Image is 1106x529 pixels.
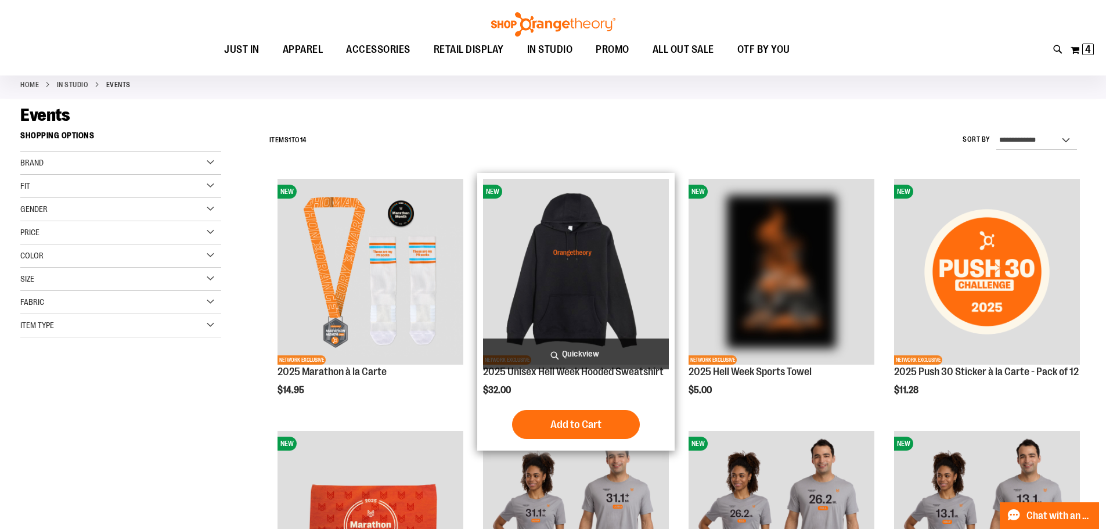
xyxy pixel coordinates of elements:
img: Shop Orangetheory [489,12,617,37]
span: JUST IN [224,37,260,63]
a: 2025 Push 30 Sticker à la Carte - Pack of 12 [894,366,1079,377]
span: NEW [689,185,708,199]
span: NETWORK EXCLUSIVE [278,355,326,365]
img: 2025 Push 30 Sticker à la Carte - Pack of 12 [894,179,1080,365]
span: Add to Cart [550,418,601,431]
a: 2025 Marathon à la Carte [278,366,387,377]
span: Gender [20,204,48,214]
span: $14.95 [278,385,306,395]
a: 2025 Push 30 Sticker à la Carte - Pack of 12NEWNETWORK EXCLUSIVE [894,179,1080,366]
div: product [477,173,675,451]
div: product [683,173,880,425]
span: Brand [20,158,44,167]
a: 2025 Unisex Hell Week Hooded Sweatshirt [483,366,664,377]
span: ALL OUT SALE [653,37,714,63]
span: Price [20,228,39,237]
span: 4 [1085,44,1091,55]
a: 2025 Hell Week Hooded SweatshirtNEWNETWORK EXCLUSIVE [483,179,669,366]
img: 2025 Hell Week Sports Towel [689,179,874,365]
strong: Shopping Options [20,125,221,152]
button: Add to Cart [512,410,640,439]
a: IN STUDIO [57,80,89,90]
a: Home [20,80,39,90]
span: 14 [300,136,307,144]
span: Events [20,105,70,125]
h2: Items to [269,131,307,149]
a: 2025 Marathon à la CarteNEWNETWORK EXCLUSIVE [278,179,463,366]
span: ACCESSORIES [346,37,410,63]
label: Sort By [963,135,990,145]
span: Size [20,274,34,283]
span: IN STUDIO [527,37,573,63]
span: Chat with an Expert [1026,510,1092,521]
a: 2025 Hell Week Sports Towel [689,366,812,377]
span: NEW [278,437,297,451]
a: 2025 Hell Week Sports TowelNEWNETWORK EXCLUSIVE [689,179,874,366]
span: Item Type [20,321,54,330]
span: NETWORK EXCLUSIVE [689,355,737,365]
span: PROMO [596,37,629,63]
span: APPAREL [283,37,323,63]
span: $5.00 [689,385,714,395]
span: Fit [20,181,30,190]
strong: Events [106,80,131,90]
span: RETAIL DISPLAY [434,37,504,63]
span: 1 [289,136,291,144]
div: product [272,173,469,425]
a: Quickview [483,339,669,369]
span: NETWORK EXCLUSIVE [894,355,942,365]
span: NEW [483,185,502,199]
button: Chat with an Expert [1000,502,1100,529]
span: NEW [894,437,913,451]
img: 2025 Marathon à la Carte [278,179,463,365]
span: $32.00 [483,385,513,395]
span: NEW [278,185,297,199]
span: Fabric [20,297,44,307]
div: product [888,173,1086,425]
span: NEW [894,185,913,199]
span: Color [20,251,44,260]
span: $11.28 [894,385,920,395]
span: OTF BY YOU [737,37,790,63]
span: NEW [689,437,708,451]
img: 2025 Hell Week Hooded Sweatshirt [483,179,669,365]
